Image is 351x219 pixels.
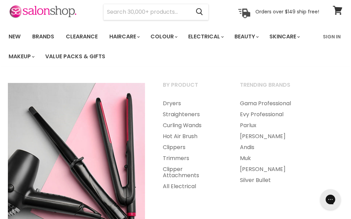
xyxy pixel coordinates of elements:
[3,49,39,64] a: Makeup
[154,120,230,131] a: Curling Wands
[27,29,59,44] a: Brands
[231,142,307,153] a: Andis
[231,120,307,131] a: Parlux
[231,153,307,164] a: Muk
[229,29,263,44] a: Beauty
[61,29,103,44] a: Clearance
[255,9,319,15] p: Orders over $149 ship free!
[231,175,307,186] a: Silver Bullet
[190,4,208,20] button: Search
[154,109,230,120] a: Straighteners
[154,80,230,97] a: By Product
[154,142,230,153] a: Clippers
[154,98,230,192] ul: Main menu
[231,98,307,109] a: Gama Professional
[231,109,307,120] a: Evy Professional
[104,4,190,20] input: Search
[154,98,230,109] a: Dryers
[154,131,230,142] a: Hot Air Brush
[231,80,307,97] a: Trending Brands
[231,131,307,142] a: [PERSON_NAME]
[183,29,228,44] a: Electrical
[317,187,344,212] iframe: Gorgias live chat messenger
[154,164,230,181] a: Clipper Attachments
[40,49,110,64] a: Value Packs & Gifts
[231,164,307,175] a: [PERSON_NAME]
[103,4,209,20] form: Product
[231,98,307,186] ul: Main menu
[145,29,182,44] a: Colour
[264,29,304,44] a: Skincare
[319,29,345,44] a: Sign In
[3,29,26,44] a: New
[3,27,319,66] ul: Main menu
[104,29,144,44] a: Haircare
[154,153,230,164] a: Trimmers
[154,181,230,192] a: All Electrical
